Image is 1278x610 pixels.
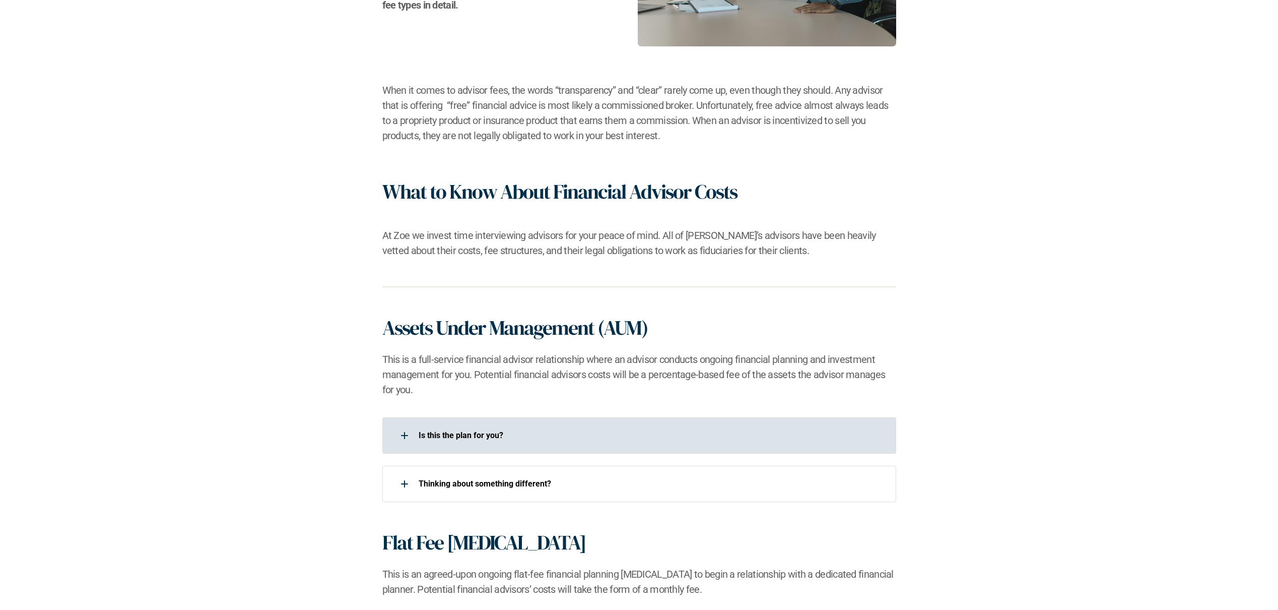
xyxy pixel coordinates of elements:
p: Is this the plan for you?​ [419,431,883,440]
h2: At Zoe we invest time interviewing advisors for your peace of mind. All of [PERSON_NAME]’s adviso... [382,228,896,258]
h1: Assets Under Management (AUM) [382,316,648,340]
h2: When it comes to advisor fees, the words “transparency” and “clear” rarely come up, even though t... [382,83,896,143]
h1: Flat Fee [MEDICAL_DATA] [382,530,586,555]
h1: What to Know About Financial Advisor Costs [382,179,737,204]
h2: This is a full-service financial advisor relationship where an advisor conducts ongoing financial... [382,352,896,397]
p: ​Thinking about something different?​ [419,479,883,489]
h2: This is an agreed-upon ongoing flat-fee financial planning [MEDICAL_DATA] to begin a relationship... [382,567,896,597]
